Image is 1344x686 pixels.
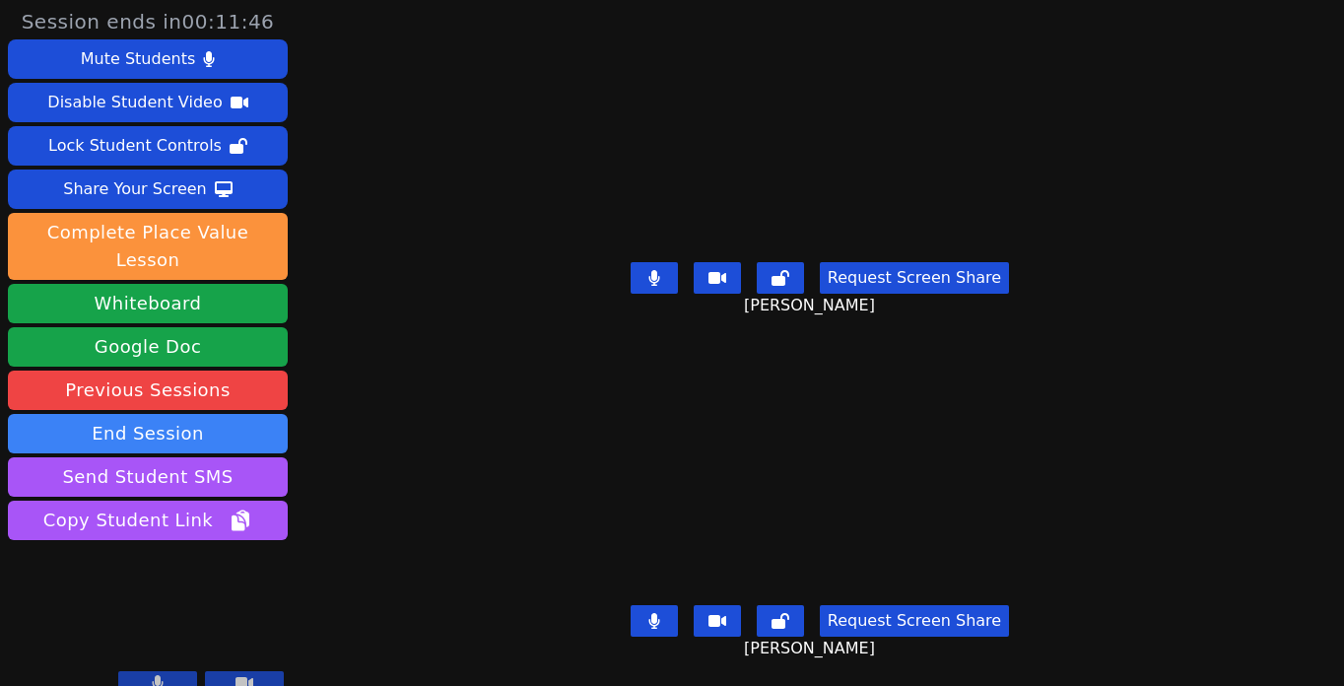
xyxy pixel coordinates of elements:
button: Complete Place Value Lesson [8,213,288,280]
button: Disable Student Video [8,83,288,122]
button: Send Student SMS [8,457,288,497]
span: Copy Student Link [43,507,252,534]
span: [PERSON_NAME] [744,294,880,317]
button: End Session [8,414,288,453]
div: Disable Student Video [47,87,222,118]
a: Google Doc [8,327,288,367]
span: [PERSON_NAME] [744,637,880,660]
span: Session ends in [22,8,275,35]
button: Lock Student Controls [8,126,288,166]
button: Request Screen Share [820,262,1009,294]
button: Whiteboard [8,284,288,323]
button: Share Your Screen [8,170,288,209]
div: Mute Students [81,43,195,75]
button: Request Screen Share [820,605,1009,637]
button: Copy Student Link [8,501,288,540]
div: Lock Student Controls [48,130,222,162]
a: Previous Sessions [8,371,288,410]
button: Mute Students [8,39,288,79]
time: 00:11:46 [182,10,275,34]
div: Share Your Screen [63,173,207,205]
